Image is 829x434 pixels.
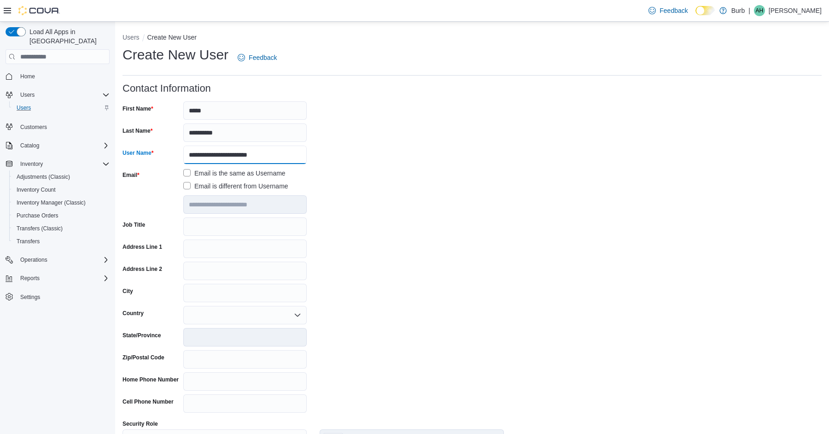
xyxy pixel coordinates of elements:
[20,160,43,168] span: Inventory
[123,243,162,251] label: Address Line 1
[13,171,74,182] a: Adjustments (Classic)
[17,199,86,206] span: Inventory Manager (Classic)
[754,5,765,16] div: Axel Holin
[6,66,110,328] nav: Complex example
[13,171,110,182] span: Adjustments (Classic)
[17,254,110,265] span: Operations
[13,223,66,234] a: Transfers (Classic)
[17,89,38,100] button: Users
[234,48,280,67] a: Feedback
[123,83,211,94] h3: Contact Information
[9,235,113,248] button: Transfers
[20,142,39,149] span: Catalog
[123,34,140,41] button: Users
[123,33,822,44] nav: An example of EuiBreadcrumbs
[147,34,197,41] button: Create New User
[2,253,113,266] button: Operations
[2,120,113,133] button: Customers
[123,354,164,361] label: Zip/Postal Code
[17,225,63,232] span: Transfers (Classic)
[17,140,43,151] button: Catalog
[17,186,56,194] span: Inventory Count
[123,105,153,112] label: First Name
[294,311,301,319] button: Open list of options
[20,123,47,131] span: Customers
[17,238,40,245] span: Transfers
[2,139,113,152] button: Catalog
[17,291,110,303] span: Settings
[17,212,58,219] span: Purchase Orders
[183,181,288,192] label: Email is different from Username
[123,127,152,135] label: Last Name
[17,104,31,111] span: Users
[695,6,715,16] input: Dark Mode
[2,158,113,170] button: Inventory
[769,5,822,16] p: [PERSON_NAME]
[20,256,47,264] span: Operations
[17,273,43,284] button: Reports
[2,290,113,304] button: Settings
[20,275,40,282] span: Reports
[123,221,145,229] label: Job Title
[13,184,59,195] a: Inventory Count
[17,158,47,170] button: Inventory
[17,254,51,265] button: Operations
[20,91,35,99] span: Users
[13,210,62,221] a: Purchase Orders
[17,158,110,170] span: Inventory
[123,46,228,64] h1: Create New User
[9,222,113,235] button: Transfers (Classic)
[20,293,40,301] span: Settings
[123,310,144,317] label: Country
[17,71,39,82] a: Home
[17,140,110,151] span: Catalog
[2,88,113,101] button: Users
[13,102,35,113] a: Users
[9,183,113,196] button: Inventory Count
[731,5,745,16] p: Burb
[13,223,110,234] span: Transfers (Classic)
[756,5,764,16] span: AH
[123,420,158,428] label: Security Role
[249,53,277,62] span: Feedback
[9,101,113,114] button: Users
[13,197,89,208] a: Inventory Manager (Classic)
[183,168,286,179] label: Email is the same as Username
[17,122,51,133] a: Customers
[645,1,691,20] a: Feedback
[123,398,174,405] label: Cell Phone Number
[13,236,110,247] span: Transfers
[17,292,44,303] a: Settings
[26,27,110,46] span: Load All Apps in [GEOGRAPHIC_DATA]
[17,273,110,284] span: Reports
[13,236,43,247] a: Transfers
[123,149,153,157] label: User Name
[2,272,113,285] button: Reports
[123,376,179,383] label: Home Phone Number
[17,70,110,82] span: Home
[13,184,110,195] span: Inventory Count
[123,265,162,273] label: Address Line 2
[123,287,133,295] label: City
[123,332,161,339] label: State/Province
[9,170,113,183] button: Adjustments (Classic)
[9,196,113,209] button: Inventory Manager (Classic)
[123,171,140,179] label: Email
[20,73,35,80] span: Home
[13,102,110,113] span: Users
[17,173,70,181] span: Adjustments (Classic)
[13,197,110,208] span: Inventory Manager (Classic)
[17,89,110,100] span: Users
[660,6,688,15] span: Feedback
[17,121,110,132] span: Customers
[13,210,110,221] span: Purchase Orders
[9,209,113,222] button: Purchase Orders
[18,6,60,15] img: Cova
[748,5,750,16] p: |
[2,70,113,83] button: Home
